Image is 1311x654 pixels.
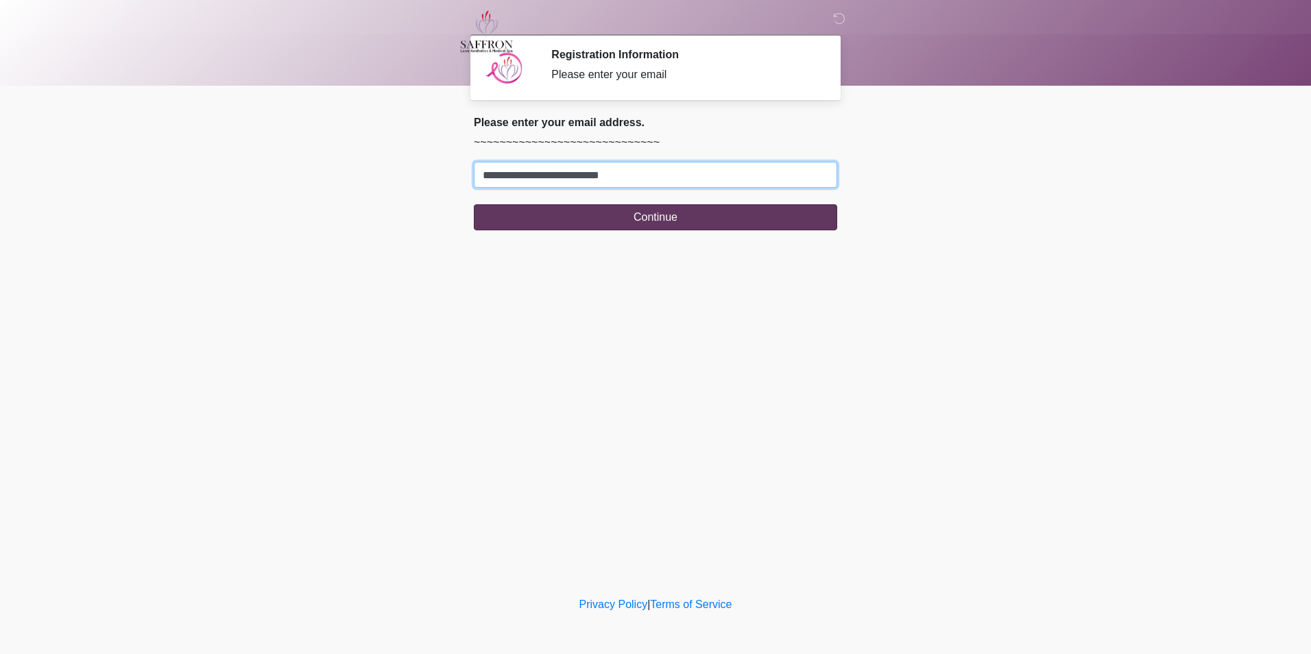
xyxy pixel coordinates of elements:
img: Saffron Laser Aesthetics and Medical Spa Logo [460,10,514,53]
button: Continue [474,204,837,230]
a: | [647,598,650,610]
p: ~~~~~~~~~~~~~~~~~~~~~~~~~~~~~ [474,134,837,151]
a: Terms of Service [650,598,732,610]
h2: Please enter your email address. [474,116,837,129]
div: Please enter your email [551,66,817,83]
img: Agent Avatar [484,48,525,89]
a: Privacy Policy [579,598,648,610]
